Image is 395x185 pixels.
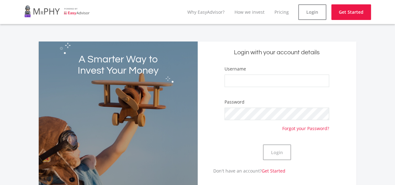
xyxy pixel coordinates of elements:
a: Get Started [331,4,371,20]
button: Login [263,144,291,160]
p: Don't have an account? [198,168,285,174]
label: Password [225,99,244,105]
label: Username [225,66,246,72]
a: How we invest [235,9,264,15]
a: Forgot your Password? [282,120,329,132]
a: Why EasyAdvisor? [187,9,225,15]
a: Login [298,4,326,20]
a: Pricing [274,9,289,15]
h2: A Smarter Way to Invest Your Money [71,54,166,76]
a: Get Started [262,168,285,174]
h5: Login with your account details [202,48,352,57]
